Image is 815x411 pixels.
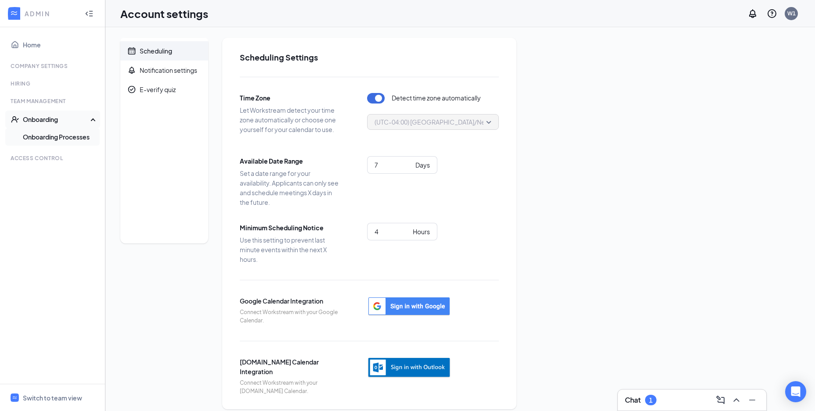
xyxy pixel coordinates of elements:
div: 1 [649,397,653,404]
svg: CheckmarkCircle [127,85,136,94]
span: Detect time zone automatically [392,93,481,104]
svg: ChevronUp [731,395,742,405]
svg: Notifications [747,8,758,19]
span: Available Date Range [240,156,341,166]
div: Scheduling [140,46,172,55]
span: Connect Workstream with your [DOMAIN_NAME] Calendar. [240,379,341,396]
svg: Collapse [85,9,94,18]
button: Minimize [745,393,759,407]
span: Let Workstream detect your time zone automatically or choose one yourself for your calendar to use. [240,105,341,134]
span: (UTC-04:00) [GEOGRAPHIC_DATA]/New_York - Eastern Time [375,115,549,129]
svg: WorkstreamLogo [12,395,18,400]
h1: Account settings [120,6,208,21]
div: Hiring [11,80,96,87]
a: CalendarScheduling [120,41,208,61]
a: CheckmarkCircleE-verify quiz [120,80,208,99]
svg: Bell [127,66,136,75]
div: Notification settings [140,66,197,75]
div: Hours [413,227,430,236]
svg: UserCheck [11,115,19,124]
a: Onboarding Processes [23,128,98,146]
div: W1 [787,10,796,17]
div: Open Intercom Messenger [785,381,806,402]
span: Connect Workstream with your Google Calendar. [240,308,341,325]
span: [DOMAIN_NAME] Calendar Integration [240,357,341,376]
div: Days [415,160,430,170]
span: Google Calendar Integration [240,296,341,306]
div: E-verify quiz [140,85,176,94]
div: Onboarding [23,115,90,124]
span: Minimum Scheduling Notice [240,223,341,232]
svg: ComposeMessage [715,395,726,405]
span: Set a date range for your availability. Applicants can only see and schedule meetings X days in t... [240,168,341,207]
div: ADMIN [25,9,77,18]
div: Switch to team view [23,393,82,402]
div: Access control [11,154,96,162]
svg: WorkstreamLogo [10,9,18,18]
div: Company Settings [11,62,96,70]
a: BellNotification settings [120,61,208,80]
svg: QuestionInfo [767,8,777,19]
svg: Calendar [127,46,136,55]
button: ComposeMessage [714,393,728,407]
span: Use this setting to prevent last minute events within the next X hours. [240,235,341,264]
a: Home [23,36,98,54]
h2: Scheduling Settings [240,52,499,63]
div: Team Management [11,97,96,105]
button: ChevronUp [729,393,743,407]
span: Time Zone [240,93,341,103]
h3: Chat [625,395,641,405]
svg: Minimize [747,395,757,405]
